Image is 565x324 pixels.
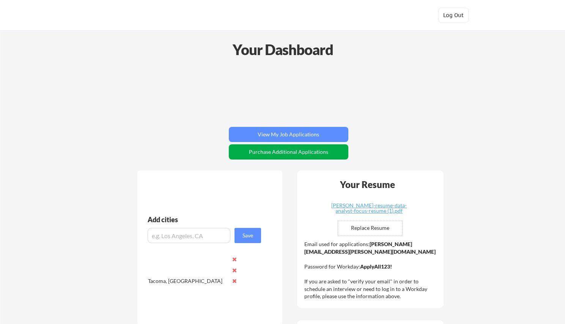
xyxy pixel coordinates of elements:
div: Tacoma, [GEOGRAPHIC_DATA] [148,277,228,285]
button: Purchase Additional Applications [229,144,348,160]
div: Add cities [148,216,263,223]
button: Save [234,228,261,243]
button: Log Out [438,8,469,23]
a: [PERSON_NAME]-resume-data-analyst-focus-resume (1).pdf [324,203,414,215]
button: View My Job Applications [229,127,348,142]
div: Your Resume [330,180,405,189]
strong: [PERSON_NAME][EMAIL_ADDRESS][PERSON_NAME][DOMAIN_NAME] [304,241,436,255]
div: Email used for applications: Password for Workday: If you are asked to "verify your email" in ord... [304,240,438,300]
input: e.g. Los Angeles, CA [148,228,230,243]
strong: ApplyAll123! [360,263,392,270]
div: [PERSON_NAME]-resume-data-analyst-focus-resume (1).pdf [324,203,414,213]
div: Your Dashboard [1,39,565,60]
